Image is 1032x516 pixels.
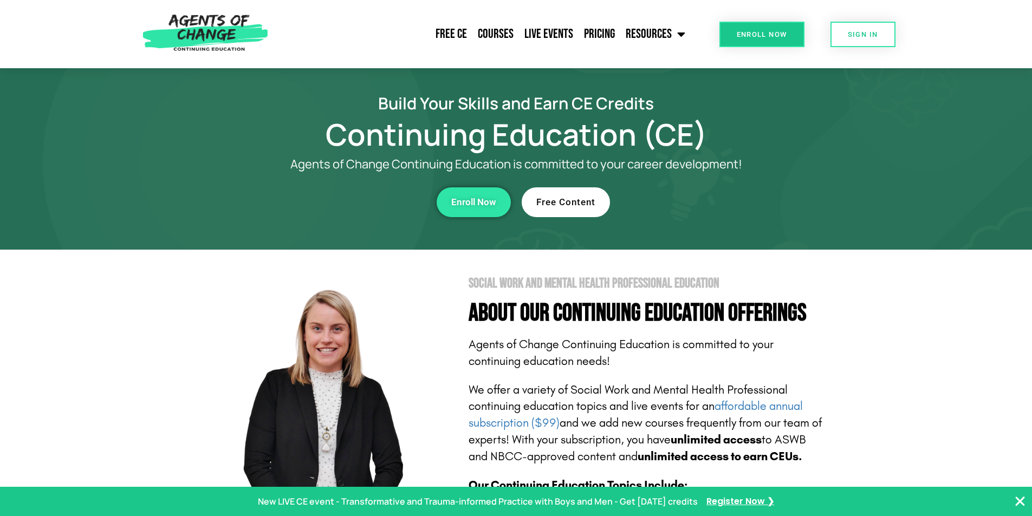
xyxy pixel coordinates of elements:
[848,31,878,38] span: SIGN IN
[1014,495,1027,508] button: Close Banner
[469,277,825,290] h2: Social Work and Mental Health Professional Education
[469,478,687,492] b: Our Continuing Education Topics Include:
[207,95,825,111] h2: Build Your Skills and Earn CE Credits
[706,494,774,510] a: Register Now ❯
[451,198,496,207] span: Enroll Now
[671,433,762,447] b: unlimited access
[437,187,511,217] a: Enroll Now
[719,22,804,47] a: Enroll Now
[258,494,698,510] p: New LIVE CE event - Transformative and Trauma-informed Practice with Boys and Men - Get [DATE] cr...
[469,382,825,465] p: We offer a variety of Social Work and Mental Health Professional continuing education topics and ...
[737,31,787,38] span: Enroll Now
[522,187,610,217] a: Free Content
[207,122,825,147] h1: Continuing Education (CE)
[620,21,691,48] a: Resources
[638,449,802,463] b: unlimited access to earn CEUs.
[579,21,620,48] a: Pricing
[469,337,774,368] span: Agents of Change Continuing Education is committed to your continuing education needs!
[469,301,825,325] h4: About Our Continuing Education Offerings
[251,158,782,171] p: Agents of Change Continuing Education is committed to your career development!
[830,22,895,47] a: SIGN IN
[536,198,595,207] span: Free Content
[274,21,691,48] nav: Menu
[430,21,472,48] a: Free CE
[472,21,519,48] a: Courses
[519,21,579,48] a: Live Events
